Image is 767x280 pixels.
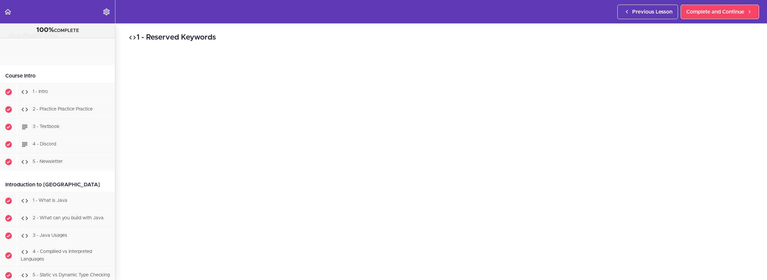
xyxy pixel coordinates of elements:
span: 2 - Practice Practice Practice [33,107,93,111]
span: 5 - Newsletter [33,159,63,164]
a: Previous Lesson [617,5,678,19]
span: 3 - Textbook [33,124,60,129]
a: Complete and Continue [681,5,759,19]
span: 2 - What can you build with Java [33,216,103,220]
span: 4 - Compliled vs Interpreted Languages [21,249,92,262]
span: Previous Lesson [632,8,672,16]
span: 5 - Static vs Dynamic Type Checking [33,273,110,277]
svg: Settings Menu [103,8,110,16]
span: Complete and Continue [686,8,744,16]
span: 4 - Discord [33,142,56,146]
h2: 1 - Reserved Keywords [129,32,754,43]
svg: Back to course curriculum [4,8,12,16]
span: 1 - What is Java [33,198,67,203]
span: 100% [36,27,54,33]
span: 3 - Java Usages [33,233,67,238]
span: 1 - Intro [33,89,48,94]
div: COMPLETE [8,26,107,35]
